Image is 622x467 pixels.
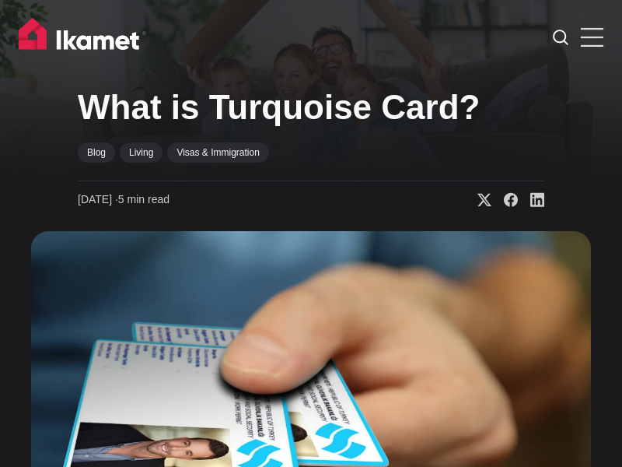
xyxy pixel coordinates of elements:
[120,142,162,163] a: Living
[167,142,268,163] a: Visas & Immigration
[491,192,518,208] a: Share on Facebook
[518,192,544,208] a: Share on Linkedin
[78,193,118,205] span: [DATE] ∙
[465,192,491,208] a: Share on X
[78,192,169,208] time: 5 min read
[19,18,146,57] img: Ikamet home
[78,87,544,128] h1: What is Turquoise Card?
[78,142,115,163] a: Blog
